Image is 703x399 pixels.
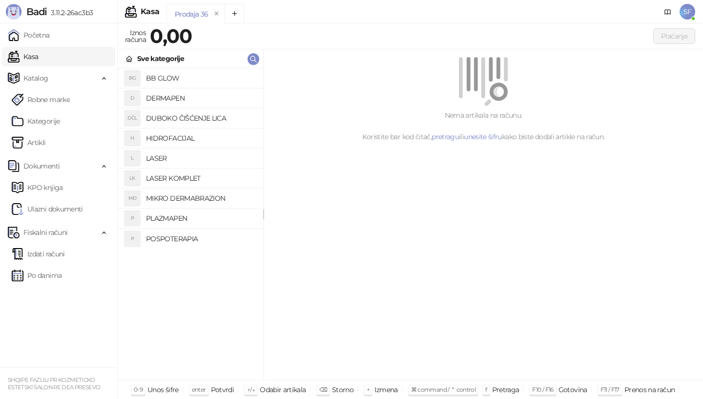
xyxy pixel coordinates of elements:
button: Plaćanje [653,28,695,44]
h4: BB GLOW [146,70,255,86]
div: P [124,210,140,226]
a: Po danima [12,266,62,285]
div: Potvrdi [211,383,234,396]
div: Iznos računa [123,26,148,46]
div: D [124,90,140,106]
a: Kasa [8,47,38,66]
a: Robne marke [12,90,70,109]
div: P [124,231,140,247]
span: SF [680,4,695,20]
div: Pretraga [492,383,519,396]
h4: MIKRO DERMABRAZION [146,190,255,206]
span: ⌫ [319,386,327,393]
div: Odabir artikala [260,383,306,396]
h4: PLAZMAPEN [146,210,255,226]
button: remove [210,10,223,18]
a: Kategorije [12,111,60,131]
div: Kasa [141,8,159,16]
span: Dokumenti [23,156,60,176]
h4: LASER [146,150,255,166]
span: + [367,386,370,393]
img: Logo [6,4,21,20]
h4: POSPOTERAPIA [146,231,255,247]
h4: DUBOKO ČIŠĆENJE LICA [146,110,255,126]
span: enter [192,386,206,393]
span: ↑/↓ [247,386,255,393]
a: Ulazni dokumentiUlazni dokumenti [12,199,83,219]
h4: HIDROFACIJAL [146,130,255,146]
a: Izdati računi [12,244,65,264]
div: Nema artikala na računu. Koristite bar kod čitač, ili kako biste dodali artikle na račun. [275,110,691,142]
div: grid [118,68,263,380]
div: L [124,150,140,166]
a: pretragu [432,132,459,141]
span: ⌘ command / ⌃ control [411,386,476,393]
a: ArtikliArtikli [12,133,46,152]
span: f [485,386,487,393]
div: Gotovina [558,383,587,396]
span: F10 / F16 [532,386,553,393]
div: Sve kategorije [137,53,184,64]
a: KPO knjigaKPO knjiga [12,178,63,197]
div: DČL [124,110,140,126]
small: SHQIPE FAZLIU PR KOZMETICKO ESTETSKI SALON RE DEA PRESEVO [8,377,100,391]
div: Prenos na račun [624,383,675,396]
div: Prodaja 36 [175,9,208,20]
span: F11 / F17 [600,386,620,393]
span: Katalog [23,68,48,88]
span: 3.11.2-26ac3b3 [47,8,93,17]
h4: DERMAPEN [146,90,255,106]
div: H [124,130,140,146]
div: Unos šifre [147,383,179,396]
a: Početna [8,25,50,45]
div: LK [124,170,140,186]
strong: 0,00 [150,24,192,48]
div: BG [124,70,140,86]
button: Add tab [225,4,244,23]
span: Fiskalni računi [23,223,67,242]
div: Storno [332,383,353,396]
h4: LASER KOMPLET [146,170,255,186]
span: 0-9 [134,386,143,393]
span: Badi [26,6,47,18]
a: unesite šifru [464,132,502,141]
a: Dokumentacija [660,4,676,20]
div: MD [124,190,140,206]
div: Izmena [374,383,397,396]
